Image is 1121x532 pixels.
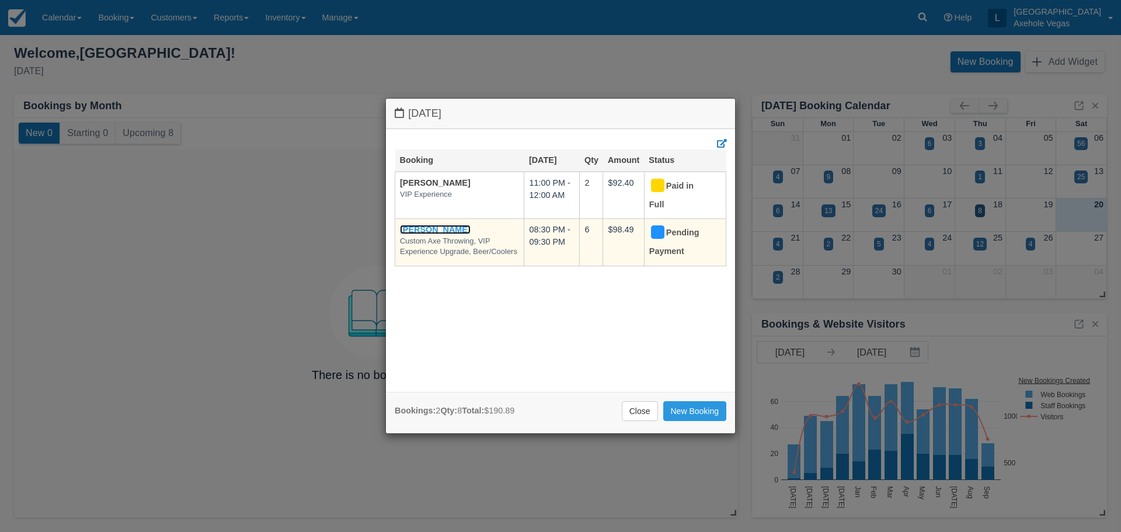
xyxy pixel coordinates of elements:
[580,172,603,219] td: 2
[584,155,598,165] a: Qty
[649,155,674,165] a: Status
[524,219,580,266] td: 08:30 PM - 09:30 PM
[603,172,644,219] td: $92.40
[400,178,471,187] a: [PERSON_NAME]
[462,406,484,415] strong: Total:
[622,401,658,421] a: Close
[603,219,644,266] td: $98.49
[608,155,639,165] a: Amount
[400,189,519,200] em: VIP Experience
[663,401,727,421] a: New Booking
[649,177,711,214] div: Paid in Full
[649,224,711,260] div: Pending Payment
[400,155,434,165] a: Booking
[524,172,580,219] td: 11:00 PM - 12:00 AM
[580,219,603,266] td: 6
[395,405,514,417] div: 2 8 $190.89
[395,107,726,120] h4: [DATE]
[400,236,519,258] em: Custom Axe Throwing, VIP Experience Upgrade, Beer/Coolers
[440,406,457,415] strong: Qty:
[400,225,471,234] a: [PERSON_NAME]
[395,406,436,415] strong: Bookings:
[529,155,557,165] a: [DATE]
